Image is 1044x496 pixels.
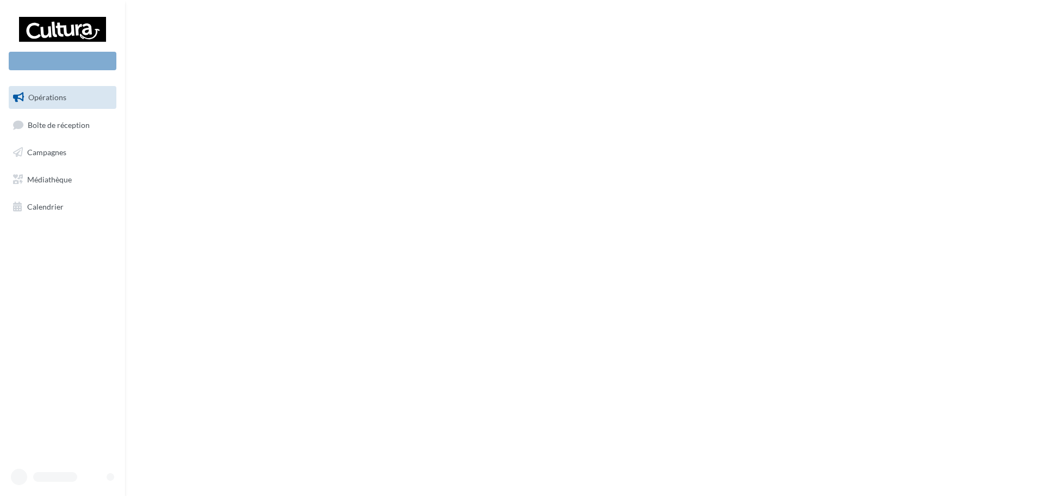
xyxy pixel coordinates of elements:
div: Nouvelle campagne [9,52,116,70]
a: Médiathèque [7,168,119,191]
span: Médiathèque [27,175,72,184]
a: Opérations [7,86,119,109]
a: Calendrier [7,195,119,218]
span: Opérations [28,93,66,102]
span: Campagnes [27,148,66,157]
a: Campagnes [7,141,119,164]
a: Boîte de réception [7,113,119,137]
span: Boîte de réception [28,120,90,129]
span: Calendrier [27,201,64,211]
